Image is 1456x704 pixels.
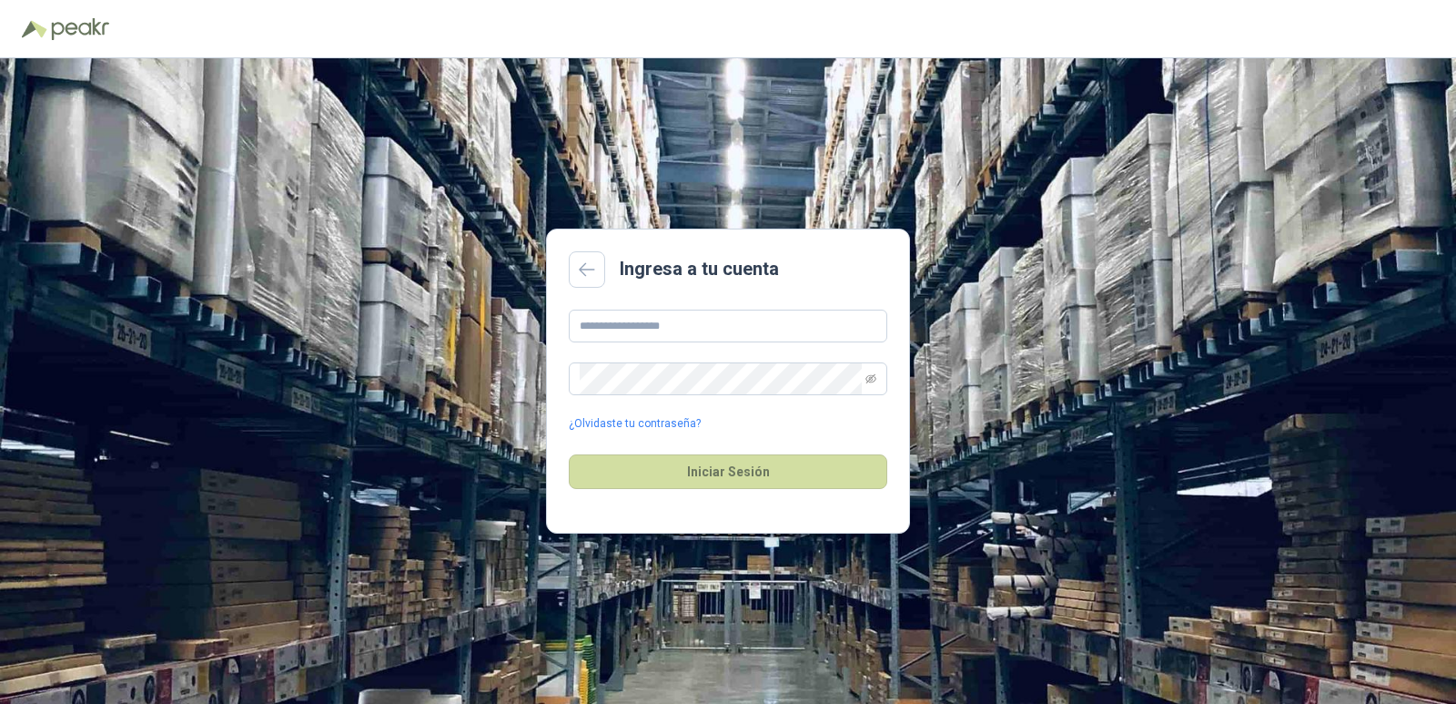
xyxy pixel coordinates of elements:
span: eye-invisible [865,373,876,384]
button: Iniciar Sesión [569,454,887,489]
img: Peakr [51,18,109,40]
h2: Ingresa a tu cuenta [620,255,779,283]
img: Logo [22,20,47,38]
a: ¿Olvidaste tu contraseña? [569,415,701,433]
